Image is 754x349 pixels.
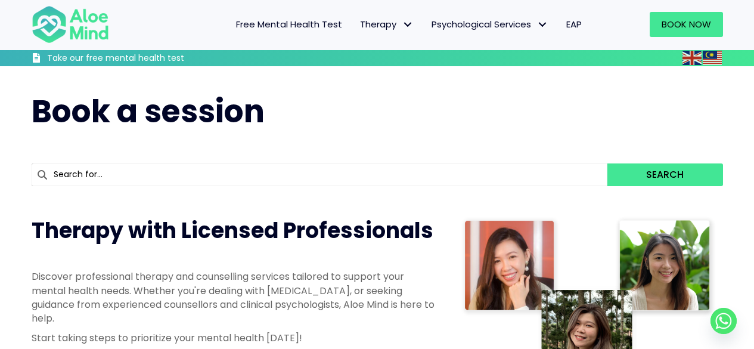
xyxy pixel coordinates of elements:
a: Whatsapp [710,308,737,334]
span: Therapy [360,18,414,30]
button: Search [607,163,722,186]
span: Psychological Services [432,18,548,30]
a: TherapyTherapy: submenu [351,12,423,37]
img: ms [703,51,722,65]
span: EAP [566,18,582,30]
span: Book Now [662,18,711,30]
img: Aloe mind Logo [32,5,109,44]
a: EAP [557,12,591,37]
h3: Take our free mental health test [47,52,248,64]
span: Psychological Services: submenu [534,16,551,33]
span: Book a session [32,89,265,133]
input: Search for... [32,163,608,186]
p: Start taking steps to prioritize your mental health [DATE]! [32,331,437,345]
a: Psychological ServicesPsychological Services: submenu [423,12,557,37]
p: Discover professional therapy and counselling services tailored to support your mental health nee... [32,270,437,325]
a: Book Now [650,12,723,37]
a: English [682,51,703,64]
a: Free Mental Health Test [227,12,351,37]
span: Therapy: submenu [399,16,417,33]
img: en [682,51,702,65]
a: Take our free mental health test [32,52,248,66]
a: Malay [703,51,723,64]
span: Free Mental Health Test [236,18,342,30]
span: Therapy with Licensed Professionals [32,215,433,246]
nav: Menu [125,12,591,37]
